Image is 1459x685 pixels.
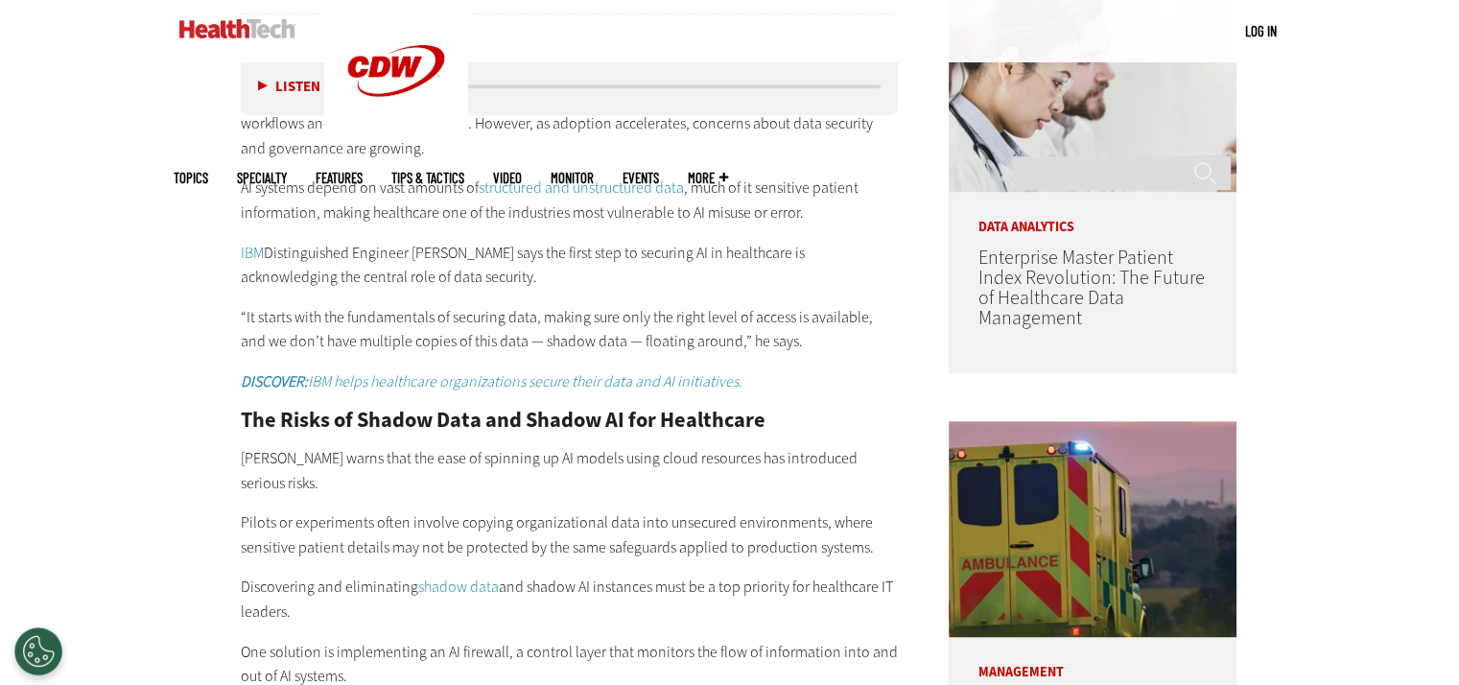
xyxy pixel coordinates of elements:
[949,421,1236,637] img: ambulance driving down country road at sunset
[237,171,287,185] span: Specialty
[241,241,899,290] p: Distinguished Engineer [PERSON_NAME] says the first step to securing AI in healthcare is acknowle...
[418,577,499,597] a: shadow data
[391,171,464,185] a: Tips & Tactics
[14,627,62,675] div: Cookies Settings
[241,446,899,495] p: [PERSON_NAME] warns that the ease of spinning up AI models using cloud resources has introduced s...
[179,19,295,38] img: Home
[949,637,1236,679] p: Management
[623,171,659,185] a: Events
[241,243,264,263] a: IBM
[174,171,208,185] span: Topics
[1245,22,1277,39] a: Log in
[977,245,1204,331] a: Enterprise Master Patient Index Revolution: The Future of Healthcare Data Management
[949,192,1236,234] p: Data Analytics
[241,371,742,391] em: IBM helps healthcare organizations secure their data and AI initiatives.
[241,575,899,624] p: Discovering and eliminating and shadow AI instances must be a top priority for healthcare IT lead...
[1245,21,1277,41] div: User menu
[241,305,899,354] p: “It starts with the fundamentals of securing data, making sure only the right level of access is ...
[241,410,899,431] h2: The Risks of Shadow Data and Shadow AI for Healthcare
[324,127,468,147] a: CDW
[241,510,899,559] p: Pilots or experiments often involve copying organizational data into unsecured environments, wher...
[688,171,728,185] span: More
[493,171,522,185] a: Video
[14,627,62,675] button: Open Preferences
[241,371,308,391] strong: DISCOVER:
[241,371,742,391] a: DISCOVER:IBM helps healthcare organizations secure their data and AI initiatives.
[551,171,594,185] a: MonITor
[316,171,363,185] a: Features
